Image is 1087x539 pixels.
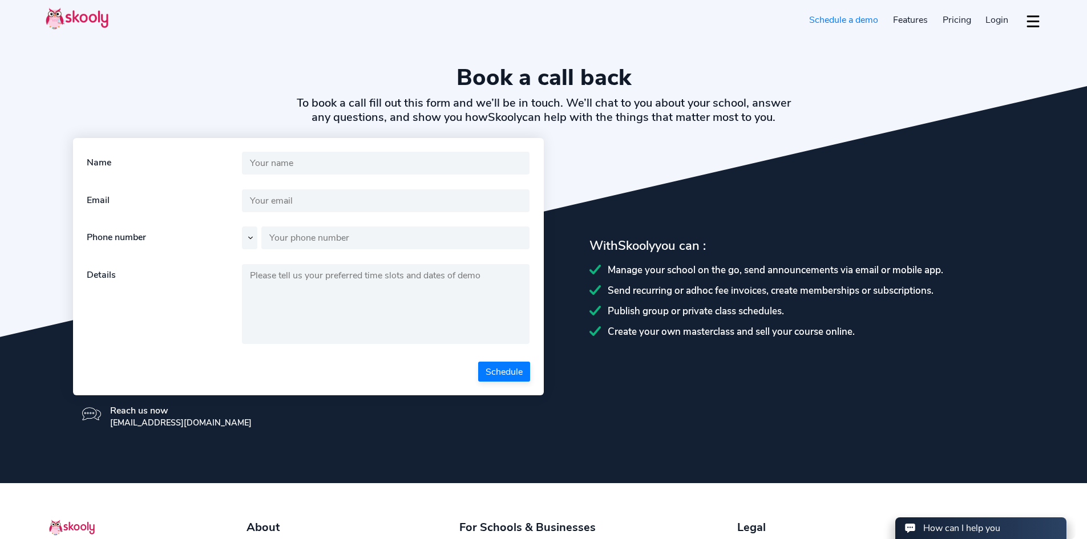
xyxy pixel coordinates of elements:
[49,520,95,536] img: Skooly
[618,237,655,254] span: Skooly
[978,11,1016,29] a: Login
[87,189,242,212] div: Email
[943,14,971,26] span: Pricing
[110,417,252,428] div: [EMAIL_ADDRESS][DOMAIN_NAME]
[886,11,935,29] a: Features
[589,325,1015,338] div: Create your own masterclass and sell your course online.
[589,284,1015,297] div: Send recurring or adhoc fee invoices, create memberships or subscriptions.
[46,64,1041,91] h1: Book a call back
[1025,8,1041,34] button: dropdown menu
[110,404,252,417] div: Reach us now
[478,362,530,382] button: Schedule
[87,226,242,249] div: Phone number
[459,520,596,535] div: For Schools & Businesses
[935,11,979,29] a: Pricing
[802,11,886,29] a: Schedule a demo
[242,152,530,175] input: Your name
[247,520,317,535] div: About
[46,7,108,30] img: Skooly
[737,520,801,535] div: Legal
[294,96,793,124] h2: To book a call fill out this form and we’ll be in touch. We’ll chat to you about your school, ans...
[82,404,101,423] img: icon-message
[589,264,1015,277] div: Manage your school on the go, send announcements via email or mobile app.
[985,14,1008,26] span: Login
[87,264,242,347] div: Details
[589,237,1015,254] div: With you can :
[87,152,242,175] div: Name
[242,189,530,212] input: Your email
[488,110,522,125] span: Skooly
[261,226,530,249] input: Your phone number
[589,305,1015,318] div: Publish group or private class schedules.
